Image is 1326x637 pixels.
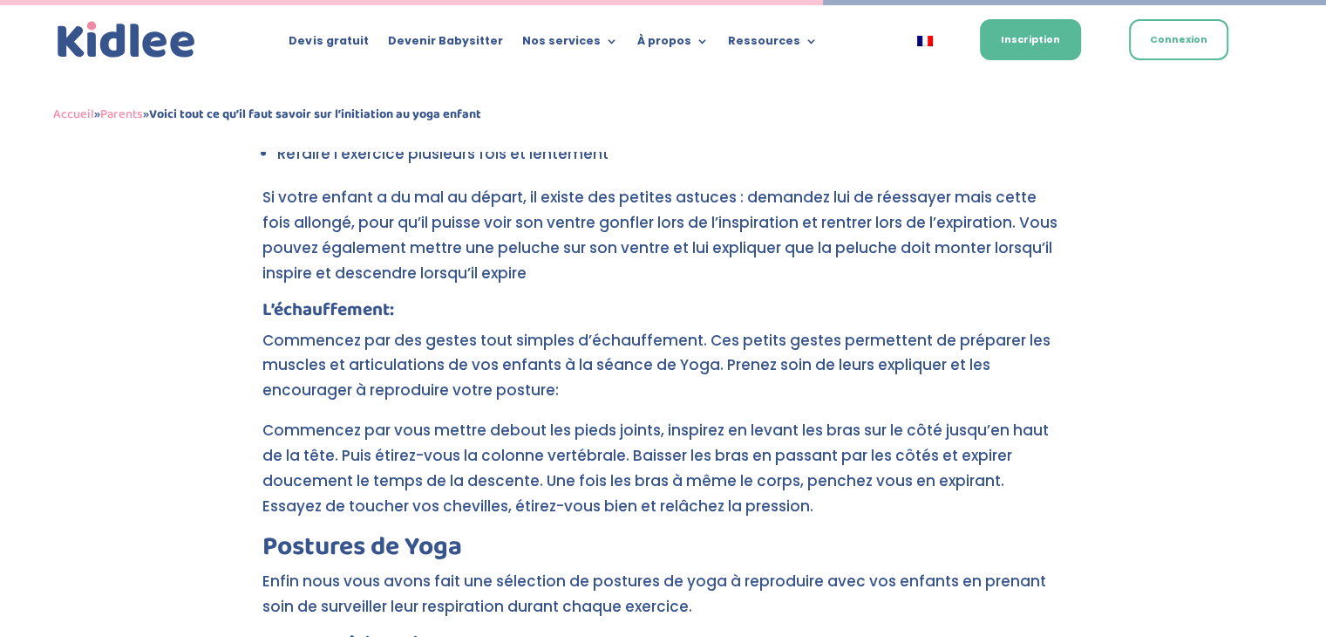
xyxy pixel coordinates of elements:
[262,328,1064,419] p: Commencez par des gestes tout simples d’échauffement. Ces petits gestes permettent de préparer le...
[149,104,481,125] strong: Voici tout ce qu’il faut savoir sur l’initiation au yoga enfant
[277,142,1064,165] li: Refaire l’exercice plusieurs fois et lentement
[53,104,481,125] span: » »
[636,35,708,54] a: À propos
[387,35,502,54] a: Devenir Babysitter
[262,301,1064,328] h4: L’échauffement:
[289,35,368,54] a: Devis gratuit
[980,19,1081,60] a: Inscription
[917,36,933,46] img: Français
[727,35,817,54] a: Ressources
[521,35,617,54] a: Nos services
[262,418,1064,534] p: Commencez par vous mettre debout les pieds joints, inspirez en levant les bras sur le côté jusqu’...
[53,104,94,125] a: Accueil
[262,534,1064,569] h2: Postures de Yoga
[53,17,200,63] a: Kidlee Logo
[262,185,1064,301] p: Si votre enfant a du mal au départ, il existe des petites astuces : demandez lui de réessayer mai...
[262,569,1064,634] p: Enfin nous vous avons fait une sélection de postures de yoga à reproduire avec vos enfants en pre...
[53,17,200,63] img: logo_kidlee_bleu
[1129,19,1228,60] a: Connexion
[100,104,143,125] a: Parents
